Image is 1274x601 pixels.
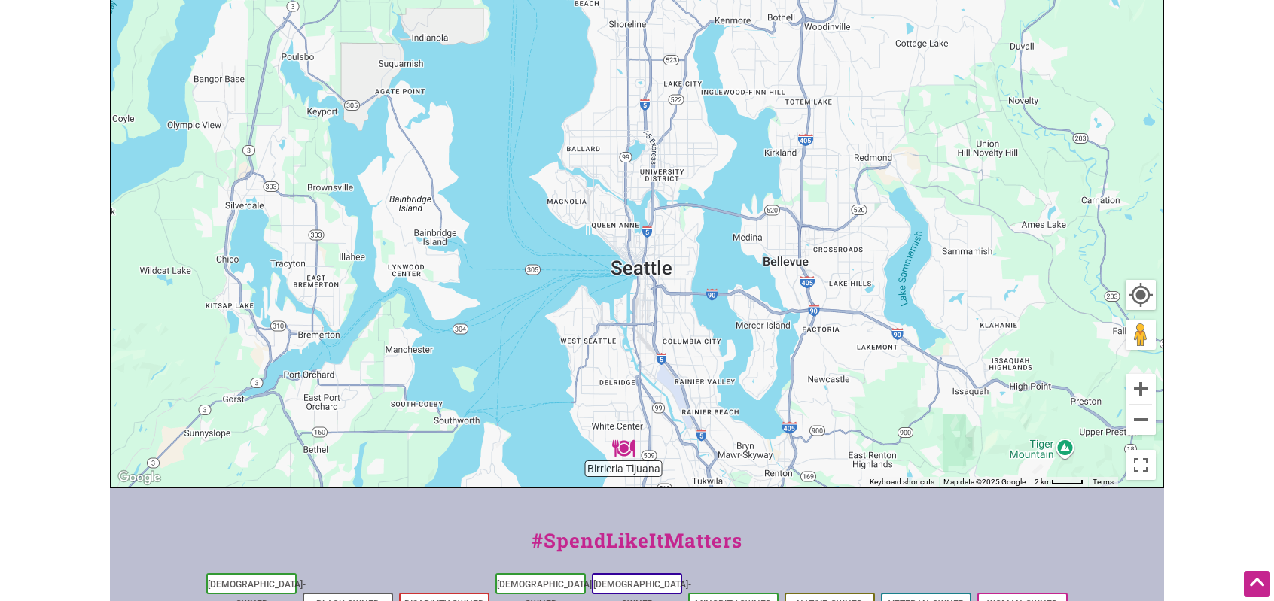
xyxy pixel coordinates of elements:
[1030,477,1088,487] button: Map Scale: 2 km per 39 pixels
[114,468,164,487] a: Open this area in Google Maps (opens a new window)
[110,526,1164,570] div: #SpendLikeItMatters
[1126,320,1156,350] button: Drag Pegman onto the map to open Street View
[1035,478,1051,486] span: 2 km
[114,468,164,487] img: Google
[943,478,1026,486] span: Map data ©2025 Google
[1126,374,1156,404] button: Zoom in
[612,437,635,460] div: Birrieria Tijuana
[1124,448,1157,481] button: Toggle fullscreen view
[1126,280,1156,310] button: Your Location
[1244,571,1270,597] div: Scroll Back to Top
[1093,478,1114,486] a: Terms
[1126,405,1156,435] button: Zoom out
[870,477,934,487] button: Keyboard shortcuts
